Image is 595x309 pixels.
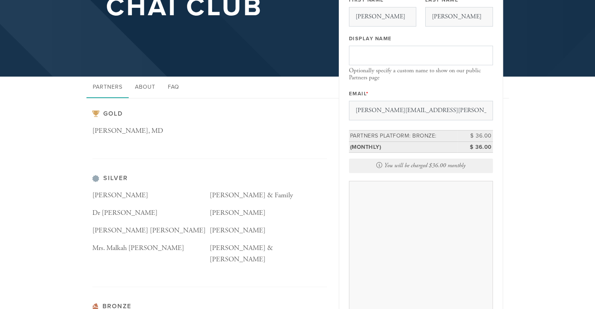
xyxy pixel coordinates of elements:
[210,190,327,201] p: [PERSON_NAME] & Family
[92,111,99,117] img: pp-gold.svg
[349,159,493,173] div: You will be charged $36.00 monthly
[92,243,184,252] span: Mrs. Malkah [PERSON_NAME]
[162,77,185,98] a: FAQ
[458,141,493,153] td: $ 36.00
[92,207,210,219] p: Dr [PERSON_NAME]
[129,77,162,98] a: About
[349,130,458,141] td: Partners Platform: Bronze:
[86,77,129,98] a: Partners
[349,141,458,153] td: (monthly)
[92,175,99,182] img: pp-silver.svg
[92,225,210,236] p: [PERSON_NAME] [PERSON_NAME]
[92,110,327,118] h3: Gold
[210,226,266,235] span: [PERSON_NAME]
[458,130,493,141] td: $ 36.00
[92,125,210,137] p: [PERSON_NAME], MD
[349,35,392,42] label: Display Name
[349,67,493,82] div: Optionally specify a custom name to show on our public Partners page
[92,191,148,200] span: [PERSON_NAME]
[92,175,327,182] h3: Silver
[210,243,327,265] p: [PERSON_NAME] & [PERSON_NAME]
[349,90,369,97] label: Email
[210,207,327,219] p: [PERSON_NAME]
[366,91,369,97] span: This field is required.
